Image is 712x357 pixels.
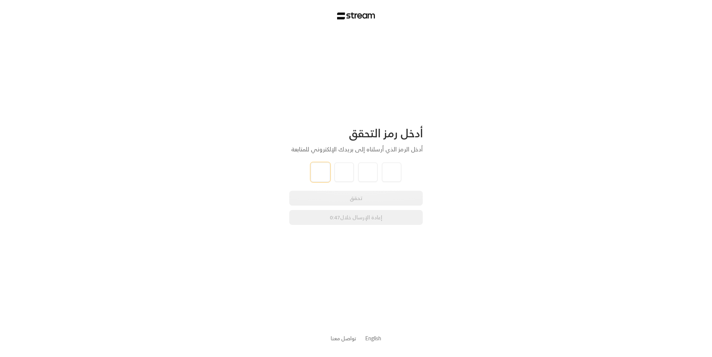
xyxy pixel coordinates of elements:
[331,334,356,343] a: تواصل معنا
[289,126,423,140] div: أدخل رمز التحقق
[365,331,381,345] a: English
[289,145,423,154] div: أدخل الرمز الذي أرسلناه إلى بريدك الإلكتروني للمتابعة
[331,334,356,342] button: تواصل معنا
[337,12,375,20] img: Stream Logo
